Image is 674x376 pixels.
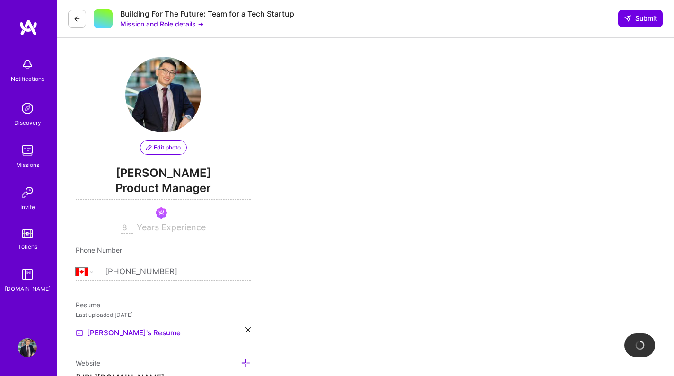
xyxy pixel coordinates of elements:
[76,310,251,320] div: Last uploaded: [DATE]
[146,143,181,152] span: Edit photo
[22,229,33,238] img: tokens
[76,329,83,337] img: Resume
[19,19,38,36] img: logo
[137,222,206,232] span: Years Experience
[76,327,181,339] a: [PERSON_NAME]'s Resume
[624,15,631,22] i: icon SendLight
[120,9,294,19] div: Building For The Future: Team for a Tech Startup
[120,19,204,29] button: Mission and Role details →
[140,140,187,155] button: Edit photo
[76,246,122,254] span: Phone Number
[11,74,44,84] div: Notifications
[146,145,152,150] i: icon PencilPurple
[633,339,646,351] img: loading
[76,301,100,309] span: Resume
[156,207,167,219] img: Been on Mission
[624,14,657,23] span: Submit
[18,99,37,118] img: discovery
[73,15,81,23] i: icon LeftArrowDark
[76,166,251,180] span: [PERSON_NAME]
[125,57,201,132] img: User Avatar
[18,141,37,160] img: teamwork
[76,180,251,200] span: Product Manager
[76,359,100,367] span: Website
[618,10,663,27] button: Submit
[18,338,37,357] img: User Avatar
[245,327,251,332] i: icon Close
[16,338,39,357] a: User Avatar
[5,284,51,294] div: [DOMAIN_NAME]
[121,222,133,234] input: XX
[18,242,37,252] div: Tokens
[14,118,41,128] div: Discovery
[18,55,37,74] img: bell
[105,258,251,286] input: +1 (000) 000-0000
[20,202,35,212] div: Invite
[18,265,37,284] img: guide book
[16,160,39,170] div: Missions
[18,183,37,202] img: Invite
